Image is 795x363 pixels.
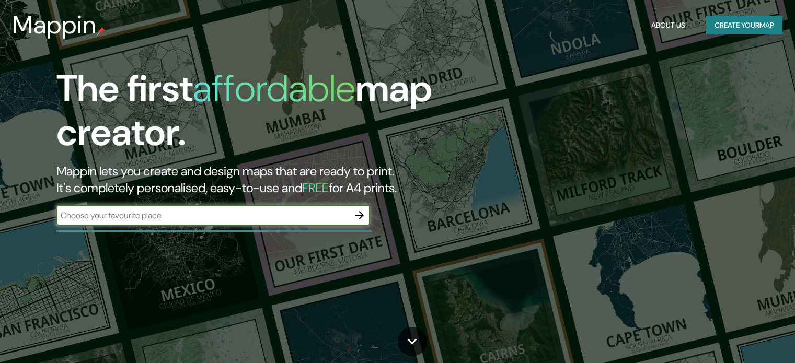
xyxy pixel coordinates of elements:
h2: Mappin lets you create and design maps that are ready to print. It's completely personalised, eas... [56,163,454,196]
h5: FREE [302,180,329,196]
h1: The first map creator. [56,67,454,163]
button: Create yourmap [706,16,782,35]
button: About Us [647,16,689,35]
h1: affordable [193,64,355,113]
h3: Mappin [13,10,97,40]
img: mappin-pin [97,27,105,36]
input: Choose your favourite place [56,209,349,221]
